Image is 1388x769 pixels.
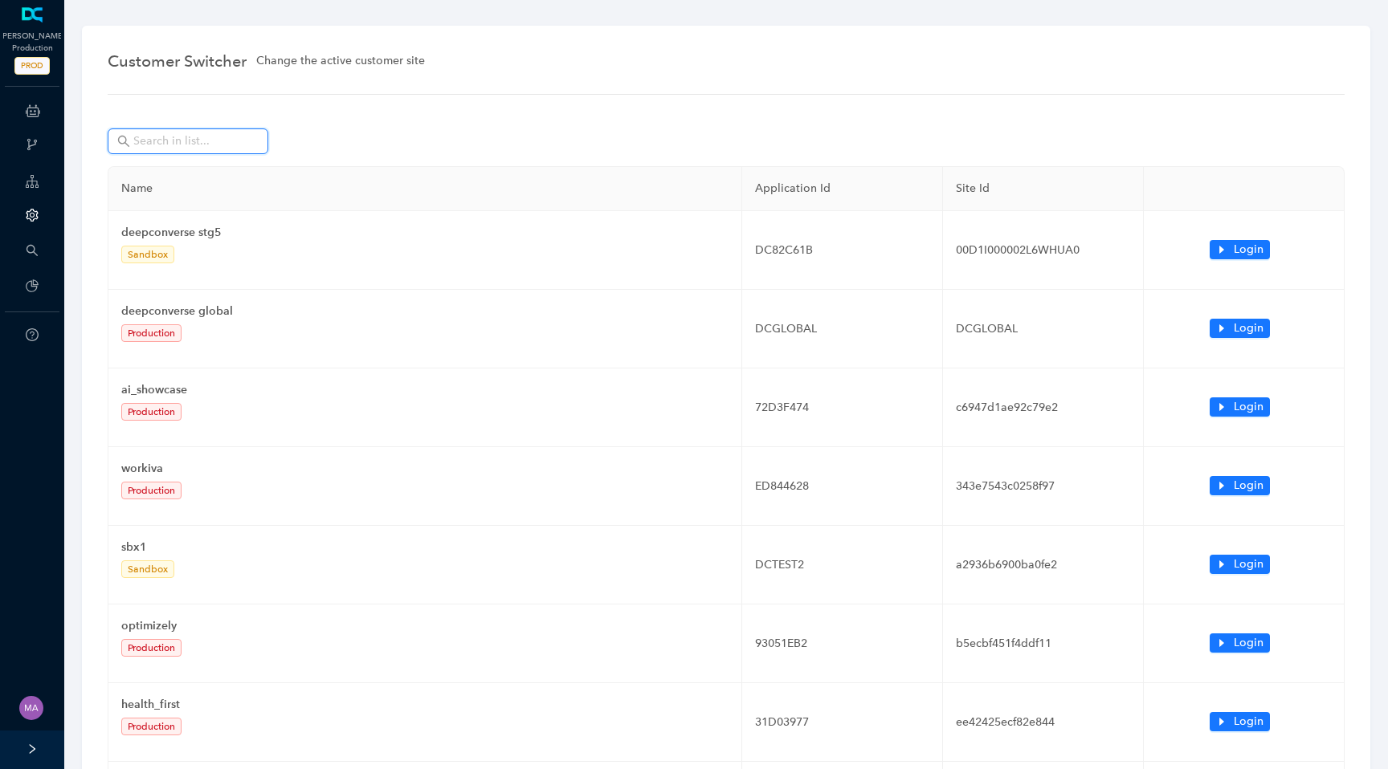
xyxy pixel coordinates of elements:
th: Application Id [742,167,943,211]
span: caret-right [1216,480,1227,491]
span: Production [121,403,182,421]
span: caret-right [1216,637,1227,649]
span: Production [121,324,182,342]
td: c6947d1ae92c79e2 [943,368,1144,447]
span: Login [1234,555,1263,573]
td: 72D3F474 [742,368,943,447]
b: sbx1 [121,540,147,554]
img: 261dd2395eed1481b052019273ba48bf [19,696,43,720]
span: Login [1234,241,1263,258]
span: search [117,135,130,148]
span: branches [26,138,39,151]
button: caret-rightLogin [1210,633,1270,653]
b: workiva [121,462,163,475]
span: search [26,244,39,257]
b: ai_showcase [121,383,187,397]
button: caret-rightLogin [1210,476,1270,495]
td: a2936b6900ba0fe2 [943,526,1144,604]
span: Sandbox [121,246,174,263]
span: Login [1234,634,1263,652]
span: Production [121,639,182,657]
span: Login [1234,477,1263,494]
button: caret-rightLogin [1210,397,1270,417]
span: Sandbox [121,560,174,578]
span: caret-right [1216,323,1227,334]
td: DC82C61B [742,211,943,290]
span: Change the active customer site [256,52,425,70]
span: caret-right [1216,559,1227,570]
span: Production [121,482,182,499]
th: Site Id [943,167,1144,211]
th: Name [108,167,742,211]
span: Production [121,718,182,735]
span: caret-right [1216,401,1227,413]
td: 00D1I000002L6WHUA0 [943,211,1144,290]
td: DCGLOBAL [943,290,1144,368]
span: Customer Switcher [108,48,247,74]
td: ED844628 [742,447,943,526]
b: health_first [121,698,180,711]
span: setting [26,209,39,222]
span: PROD [14,57,50,75]
span: caret-right [1216,716,1227,727]
b: optimizely [121,619,177,633]
td: ee42425ecf82e844 [943,683,1144,762]
span: Login [1234,398,1263,416]
td: 343e7543c0258f97 [943,447,1144,526]
span: Login [1234,319,1263,337]
button: caret-rightLogin [1210,712,1270,731]
span: pie-chart [26,279,39,292]
span: caret-right [1216,244,1227,255]
input: Search in list... [133,132,246,150]
td: b5ecbf451f4ddf11 [943,604,1144,683]
button: caret-rightLogin [1210,240,1270,259]
b: deepconverse stg5 [121,226,222,239]
td: 93051EB2 [742,604,943,683]
span: Login [1234,713,1263,730]
td: DCTEST2 [742,526,943,604]
button: caret-rightLogin [1210,319,1270,338]
span: question-circle [26,328,39,341]
td: 31D03977 [742,683,943,762]
button: caret-rightLogin [1210,555,1270,574]
b: deepconverse global [121,304,233,318]
td: DCGLOBAL [742,290,943,368]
